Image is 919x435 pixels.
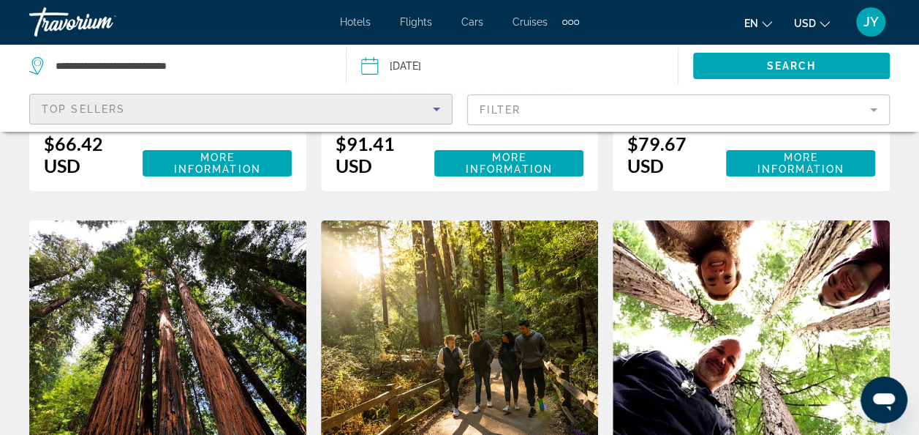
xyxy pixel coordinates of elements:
a: Flights [400,16,432,28]
button: Extra navigation items [562,10,579,34]
div: $79.67 USD [627,133,726,176]
button: User Menu [852,7,890,37]
button: Filter [467,94,890,126]
button: Change currency [794,12,830,34]
a: Cars [461,16,483,28]
a: Hotels [340,16,371,28]
button: More Information [434,150,583,176]
button: Date: Oct 5, 2025 [361,44,678,88]
span: JY [863,15,879,29]
span: USD [794,18,816,29]
a: Cruises [513,16,548,28]
div: $66.42 USD [44,133,143,176]
button: More Information [726,150,875,176]
button: More Information [143,150,292,176]
button: Change language [744,12,772,34]
span: en [744,18,758,29]
mat-select: Sort by [42,100,440,118]
span: More Information [466,152,553,175]
iframe: Button to launch messaging window [861,376,907,423]
span: Search [767,60,817,72]
a: Travorium [29,3,175,41]
div: $91.41 USD [336,133,434,176]
span: More Information [757,152,844,175]
button: Search [693,53,890,79]
span: Top Sellers [42,103,125,115]
span: More Information [174,152,261,175]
